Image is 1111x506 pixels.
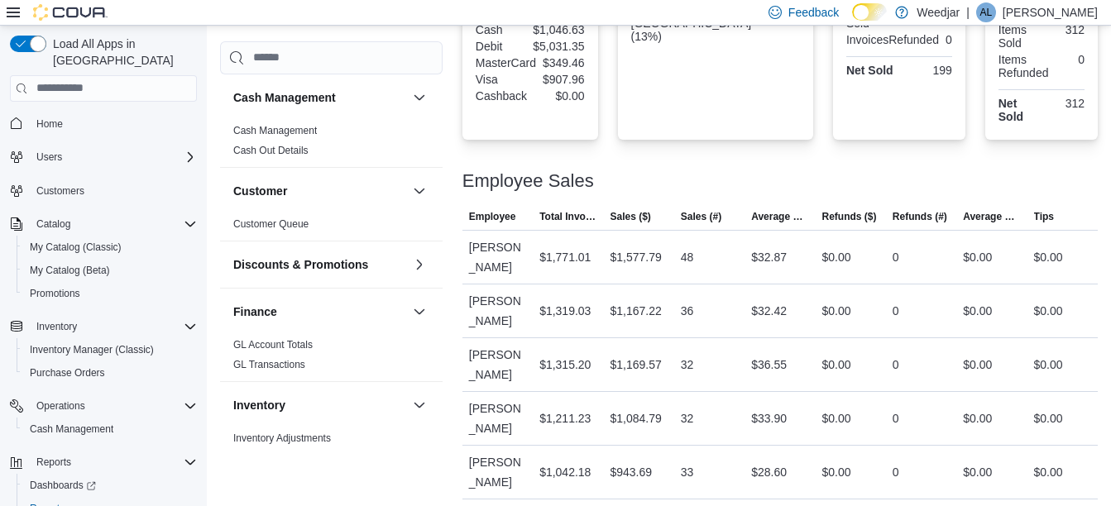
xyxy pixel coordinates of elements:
[534,73,585,86] div: $907.96
[233,338,313,351] span: GL Account Totals
[822,408,851,428] div: $0.00
[30,287,80,300] span: Promotions
[17,236,204,259] button: My Catalog (Classic)
[30,396,92,416] button: Operations
[409,255,429,274] button: Discounts & Promotions
[17,361,204,384] button: Purchase Orders
[30,422,113,436] span: Cash Management
[220,335,443,381] div: Finance
[233,397,285,413] h3: Inventory
[980,2,993,22] span: AL
[233,183,287,199] h3: Customer
[409,395,429,415] button: Inventory
[610,247,661,267] div: $1,577.79
[233,89,336,106] h3: Cash Management
[36,320,77,333] span: Inventory
[36,184,84,198] span: Customers
[681,210,721,223] span: Sales (#)
[30,181,91,201] a: Customers
[476,56,536,69] div: MasterCard
[3,451,204,474] button: Reports
[233,89,406,106] button: Cash Management
[539,462,591,482] div: $1,042.18
[23,284,87,303] a: Promotions
[469,210,516,223] span: Employee
[476,40,526,53] div: Debit
[998,97,1023,123] strong: Net Sold
[751,408,787,428] div: $33.90
[36,217,70,231] span: Catalog
[30,452,78,472] button: Reports
[543,56,585,69] div: $349.46
[681,462,694,482] div: 33
[1045,23,1085,36] div: 312
[36,456,71,469] span: Reports
[846,33,939,46] div: InvoicesRefunded
[681,247,694,267] div: 48
[788,4,839,21] span: Feedback
[610,355,661,375] div: $1,169.57
[30,396,197,416] span: Operations
[233,124,317,137] span: Cash Management
[852,3,887,21] input: Dark Mode
[3,315,204,338] button: Inventory
[23,237,128,257] a: My Catalog (Classic)
[233,256,406,273] button: Discounts & Promotions
[17,259,204,282] button: My Catalog (Beta)
[233,303,277,320] h3: Finance
[30,180,197,201] span: Customers
[233,339,313,351] a: GL Account Totals
[23,363,112,383] a: Purchase Orders
[1055,53,1085,66] div: 0
[963,462,992,482] div: $0.00
[1034,462,1063,482] div: $0.00
[30,479,96,492] span: Dashboards
[1034,210,1054,223] span: Tips
[233,397,406,413] button: Inventory
[220,214,443,241] div: Customer
[233,217,309,231] span: Customer Queue
[23,419,120,439] a: Cash Management
[30,264,110,277] span: My Catalog (Beta)
[23,284,197,303] span: Promotions
[610,210,650,223] span: Sales ($)
[893,462,899,482] div: 0
[1034,301,1063,321] div: $0.00
[893,210,947,223] span: Refunds (#)
[539,210,596,223] span: Total Invoiced
[963,301,992,321] div: $0.00
[917,2,960,22] p: Weedjar
[893,301,899,321] div: 0
[30,366,105,379] span: Purchase Orders
[17,474,204,497] a: Dashboards
[751,247,787,267] div: $32.87
[822,462,851,482] div: $0.00
[23,475,103,495] a: Dashboards
[3,112,204,136] button: Home
[233,144,309,157] span: Cash Out Details
[476,89,527,103] div: Cashback
[233,145,309,156] a: Cash Out Details
[539,301,591,321] div: $1,319.03
[533,40,584,53] div: $5,031.35
[1034,355,1063,375] div: $0.00
[852,21,853,21] span: Dark Mode
[3,146,204,169] button: Users
[610,408,661,428] div: $1,084.79
[893,408,899,428] div: 0
[23,340,160,360] a: Inventory Manager (Classic)
[233,358,305,371] span: GL Transactions
[17,418,204,441] button: Cash Management
[233,303,406,320] button: Finance
[233,452,368,464] a: Inventory by Product Historical
[233,359,305,370] a: GL Transactions
[30,114,69,134] a: Home
[23,419,197,439] span: Cash Management
[233,432,331,445] span: Inventory Adjustments
[30,241,122,254] span: My Catalog (Classic)
[476,23,526,36] div: Cash
[30,214,197,234] span: Catalog
[539,408,591,428] div: $1,211.23
[822,247,851,267] div: $0.00
[681,301,694,321] div: 36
